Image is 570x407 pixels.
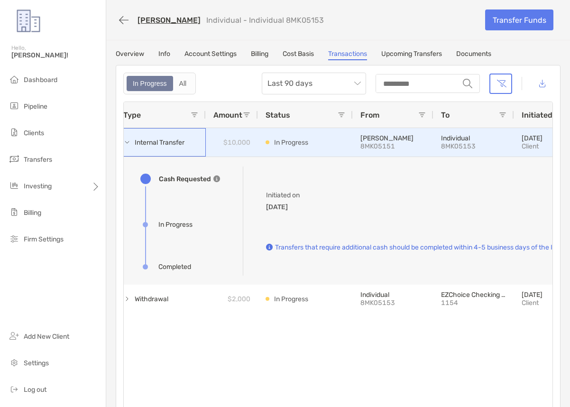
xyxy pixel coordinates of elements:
[274,293,308,305] p: In Progress
[251,50,268,60] a: Billing
[24,76,57,84] span: Dashboard
[522,142,542,150] p: client
[24,129,44,137] span: Clients
[223,137,250,148] p: $10,000
[9,330,20,342] img: add_new_client icon
[266,203,288,211] b: [DATE]
[158,263,191,271] div: Completed
[174,77,192,90] div: All
[463,79,472,88] img: input icon
[24,182,52,190] span: Investing
[24,333,69,341] span: Add New Client
[9,383,20,395] img: logout icon
[9,233,20,244] img: firm-settings icon
[522,291,542,299] p: [DATE]
[123,111,141,120] span: Type
[360,111,379,120] span: From
[213,111,242,120] span: Amount
[381,50,442,60] a: Upcoming Transfers
[360,291,426,299] p: Individual
[135,291,168,307] span: Withdrawal
[9,180,20,191] img: investing icon
[9,153,20,165] img: transfers icon
[441,291,506,299] p: EZChoice Checking (1154)
[274,137,308,148] p: In Progress
[116,50,144,60] a: Overview
[24,359,49,367] span: Settings
[11,4,46,38] img: Zoe Logo
[360,134,426,142] p: Roth IRA
[228,293,250,305] p: $2,000
[158,221,193,229] div: In Progress
[267,73,360,94] span: Last 90 days
[24,156,52,164] span: Transfers
[9,357,20,368] img: settings icon
[138,16,201,25] a: [PERSON_NAME]
[441,142,506,150] p: 8MK05153
[159,173,211,185] p: Cash Requested
[360,142,426,150] p: 8MK05151
[360,299,426,307] p: 8MK05153
[266,111,290,120] span: Status
[184,50,237,60] a: Account Settings
[24,386,46,394] span: Log out
[441,134,506,142] p: Individual
[522,299,542,307] p: client
[9,127,20,138] img: clients icon
[11,51,100,59] span: [PERSON_NAME]!
[456,50,491,60] a: Documents
[9,100,20,111] img: pipeline icon
[128,77,172,90] div: In Progress
[24,209,41,217] span: Billing
[9,206,20,218] img: billing icon
[283,50,314,60] a: Cost Basis
[24,102,47,111] span: Pipeline
[206,16,324,25] p: Individual - Individual 8MK05153
[441,299,506,307] p: 1154
[24,235,64,243] span: Firm Settings
[266,189,323,201] p: Initiated on
[135,135,184,150] span: Internal Transfer
[522,134,542,142] p: [DATE]
[123,73,196,94] div: segmented control
[328,50,367,60] a: Transactions
[489,74,512,94] button: Clear filters
[9,74,20,85] img: dashboard icon
[441,111,450,120] span: To
[158,50,170,60] a: Info
[485,9,553,30] a: Transfer Funds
